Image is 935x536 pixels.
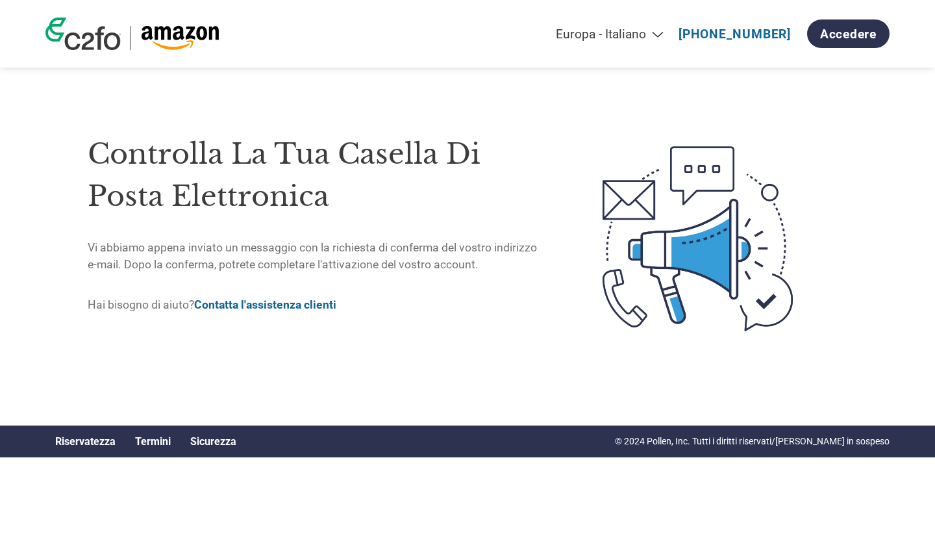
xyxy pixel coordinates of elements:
[190,435,236,448] a: Sicurezza
[141,26,219,50] img: Amazzonia
[615,436,890,446] font: © 2024 Pollen, Inc. Tutti i diritti riservati/[PERSON_NAME] in sospeso
[135,435,171,448] a: Termini
[194,298,336,311] a: Contatta l'assistenza clienti
[679,27,791,42] a: [PHONE_NUMBER]
[820,27,877,42] font: Accedere
[88,136,480,214] font: Controlla la tua casella di posta elettronica
[807,19,890,48] a: Accedere
[548,123,847,354] img: email aperta
[88,241,537,271] font: Vi abbiamo appena inviato un messaggio con la richiesta di conferma del vostro indirizzo e-mail. ...
[55,435,116,448] a: Riservatezza
[45,18,121,50] img: logo c2fo
[88,298,194,311] font: Hai bisogno di aiuto?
